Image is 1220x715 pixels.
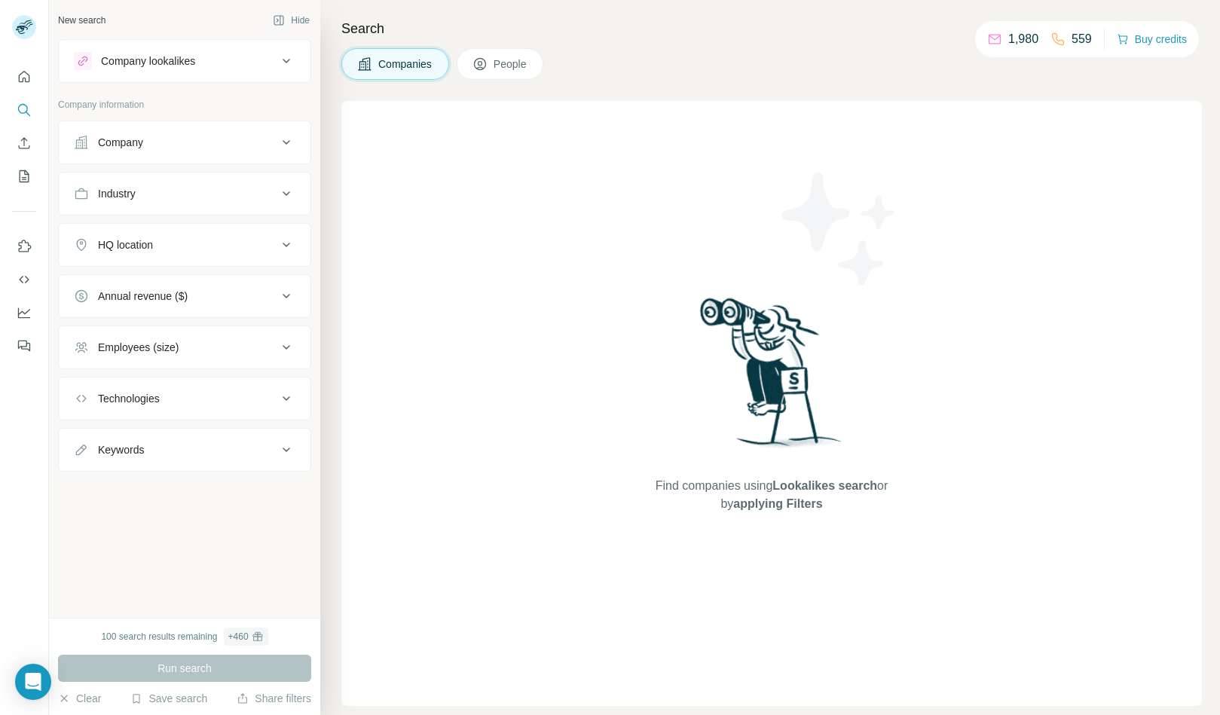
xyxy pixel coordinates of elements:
[651,477,892,513] span: Find companies using or by
[59,124,310,160] button: Company
[98,135,143,150] div: Company
[262,9,320,32] button: Hide
[59,176,310,212] button: Industry
[12,233,36,260] button: Use Surfe on LinkedIn
[59,227,310,263] button: HQ location
[12,299,36,326] button: Dashboard
[237,691,311,706] button: Share filters
[15,664,51,700] div: Open Intercom Messenger
[12,163,36,190] button: My lists
[59,329,310,365] button: Employees (size)
[98,442,144,457] div: Keywords
[58,691,101,706] button: Clear
[733,497,822,510] span: applying Filters
[98,237,153,252] div: HQ location
[98,186,136,201] div: Industry
[12,266,36,293] button: Use Surfe API
[12,130,36,157] button: Enrich CSV
[228,630,249,643] div: + 460
[98,289,188,304] div: Annual revenue ($)
[98,391,160,406] div: Technologies
[59,43,310,79] button: Company lookalikes
[101,53,195,69] div: Company lookalikes
[59,432,310,468] button: Keywords
[1072,30,1092,48] p: 559
[12,332,36,359] button: Feedback
[98,340,179,355] div: Employees (size)
[1008,30,1038,48] p: 1,980
[772,161,907,297] img: Surfe Illustration - Stars
[378,57,433,72] span: Companies
[101,628,268,646] div: 100 search results remaining
[58,14,105,27] div: New search
[693,294,850,462] img: Surfe Illustration - Woman searching with binoculars
[58,98,311,112] p: Company information
[59,380,310,417] button: Technologies
[494,57,528,72] span: People
[130,691,207,706] button: Save search
[1117,29,1187,50] button: Buy credits
[341,18,1202,39] h4: Search
[12,63,36,90] button: Quick start
[772,479,877,492] span: Lookalikes search
[59,278,310,314] button: Annual revenue ($)
[12,96,36,124] button: Search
